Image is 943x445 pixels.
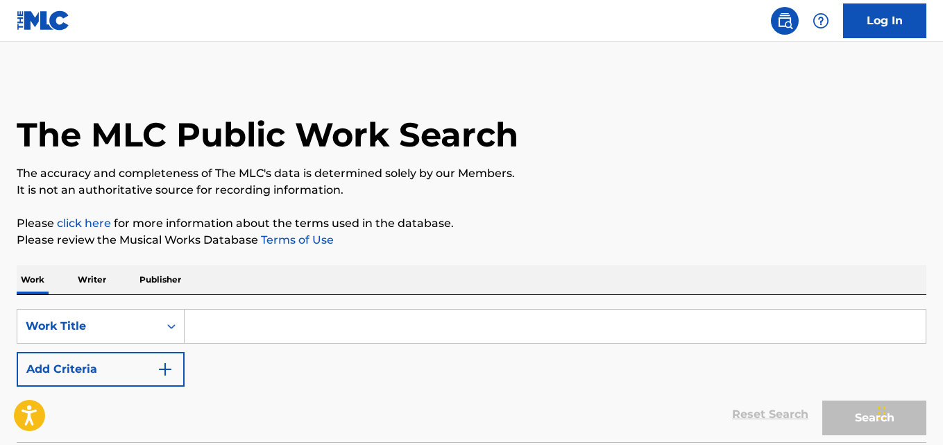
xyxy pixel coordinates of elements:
[17,265,49,294] p: Work
[17,114,518,156] h1: The MLC Public Work Search
[771,7,799,35] a: Public Search
[813,12,829,29] img: help
[135,265,185,294] p: Publisher
[26,318,151,335] div: Work Title
[74,265,110,294] p: Writer
[17,232,926,249] p: Please review the Musical Works Database
[807,7,835,35] div: Help
[157,361,173,378] img: 9d2ae6d4665cec9f34b9.svg
[878,392,886,434] div: Drag
[17,309,926,442] form: Search Form
[17,165,926,182] p: The accuracy and completeness of The MLC's data is determined solely by our Members.
[17,215,926,232] p: Please for more information about the terms used in the database.
[17,182,926,199] p: It is not an authoritative source for recording information.
[57,217,111,230] a: click here
[17,352,185,387] button: Add Criteria
[874,378,943,445] iframe: Chat Widget
[776,12,793,29] img: search
[843,3,926,38] a: Log In
[17,10,70,31] img: MLC Logo
[258,233,334,246] a: Terms of Use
